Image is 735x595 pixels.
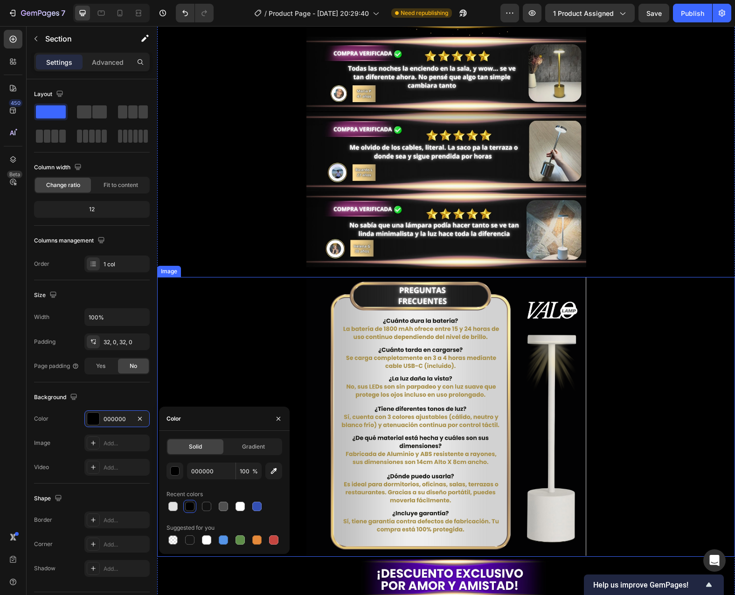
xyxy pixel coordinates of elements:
div: Columns management [34,235,107,247]
span: Need republishing [401,9,448,17]
span: Save [646,9,662,17]
span: Fit to content [104,181,138,189]
div: Recent colors [166,490,203,498]
div: 32, 0, 32, 0 [104,338,147,346]
p: Settings [46,57,72,67]
div: 450 [9,99,22,107]
span: % [252,467,258,476]
input: Eg: FFFFFF [187,463,236,479]
div: Image [2,241,22,249]
span: Solid [189,443,202,451]
div: Add... [104,540,147,549]
button: Show survey - Help us improve GemPages! [593,579,714,590]
div: Publish [681,8,704,18]
button: 7 [4,4,69,22]
img: gempages_583563276554601283-a551eef8-fecf-4794-a978-339d4458a73d.png [149,251,429,531]
div: Background [34,391,79,404]
div: Undo/Redo [176,4,214,22]
button: Publish [673,4,712,22]
div: Layout [34,88,65,101]
div: Add... [104,565,147,573]
div: Add... [104,439,147,448]
iframe: Design area [157,26,735,595]
div: 12 [36,203,148,216]
p: Section [45,33,122,44]
div: Add... [104,464,147,472]
div: Column width [34,161,83,174]
div: Color [34,415,49,423]
div: Padding [34,338,55,346]
span: No [130,362,137,370]
span: / [264,8,267,18]
div: Beta [7,171,22,178]
span: Gradient [242,443,265,451]
div: Order [34,260,49,268]
div: 1 col [104,260,147,269]
div: Image [34,439,50,447]
span: Help us improve GemPages! [593,581,703,589]
button: Save [638,4,669,22]
div: 000000 [104,415,131,423]
div: Open Intercom Messenger [703,549,726,572]
div: Border [34,516,52,524]
div: Add... [104,516,147,525]
div: Shape [34,492,64,505]
input: Auto [85,309,149,325]
div: Color [166,415,181,423]
div: Shadow [34,564,55,573]
span: 1 product assigned [553,8,614,18]
div: Suggested for you [166,524,215,532]
span: Change ratio [46,181,80,189]
p: 7 [61,7,65,19]
div: Page padding [34,362,79,370]
button: 1 product assigned [545,4,635,22]
p: Advanced [92,57,124,67]
div: Size [34,289,59,302]
div: Width [34,313,49,321]
span: Product Page - [DATE] 20:29:40 [269,8,369,18]
span: Yes [96,362,105,370]
div: Video [34,463,49,471]
div: Corner [34,540,53,548]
